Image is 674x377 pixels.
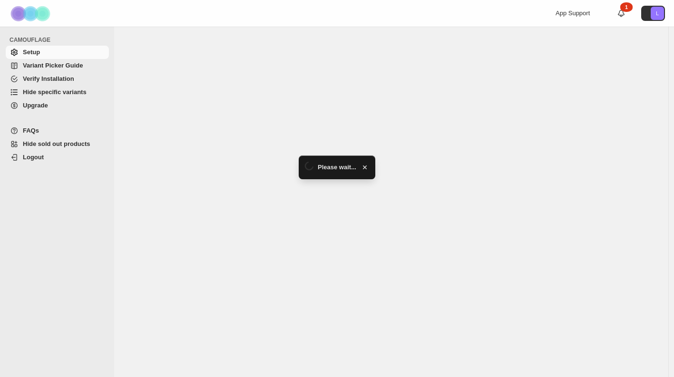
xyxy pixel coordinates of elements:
a: Logout [6,151,109,164]
span: Hide sold out products [23,140,90,147]
a: FAQs [6,124,109,137]
span: Please wait... [318,163,356,172]
text: L [656,10,659,16]
span: Setup [23,48,40,56]
a: Upgrade [6,99,109,112]
span: Avatar with initials L [651,7,664,20]
span: Verify Installation [23,75,74,82]
a: Setup [6,46,109,59]
span: App Support [556,10,590,17]
img: Camouflage [8,0,55,27]
span: FAQs [23,127,39,134]
a: 1 [616,9,626,18]
span: Variant Picker Guide [23,62,83,69]
button: Avatar with initials L [641,6,665,21]
span: CAMOUFLAGE [10,36,109,44]
a: Variant Picker Guide [6,59,109,72]
a: Hide sold out products [6,137,109,151]
span: Hide specific variants [23,88,87,96]
div: 1 [620,2,633,12]
span: Upgrade [23,102,48,109]
span: Logout [23,154,44,161]
a: Verify Installation [6,72,109,86]
a: Hide specific variants [6,86,109,99]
